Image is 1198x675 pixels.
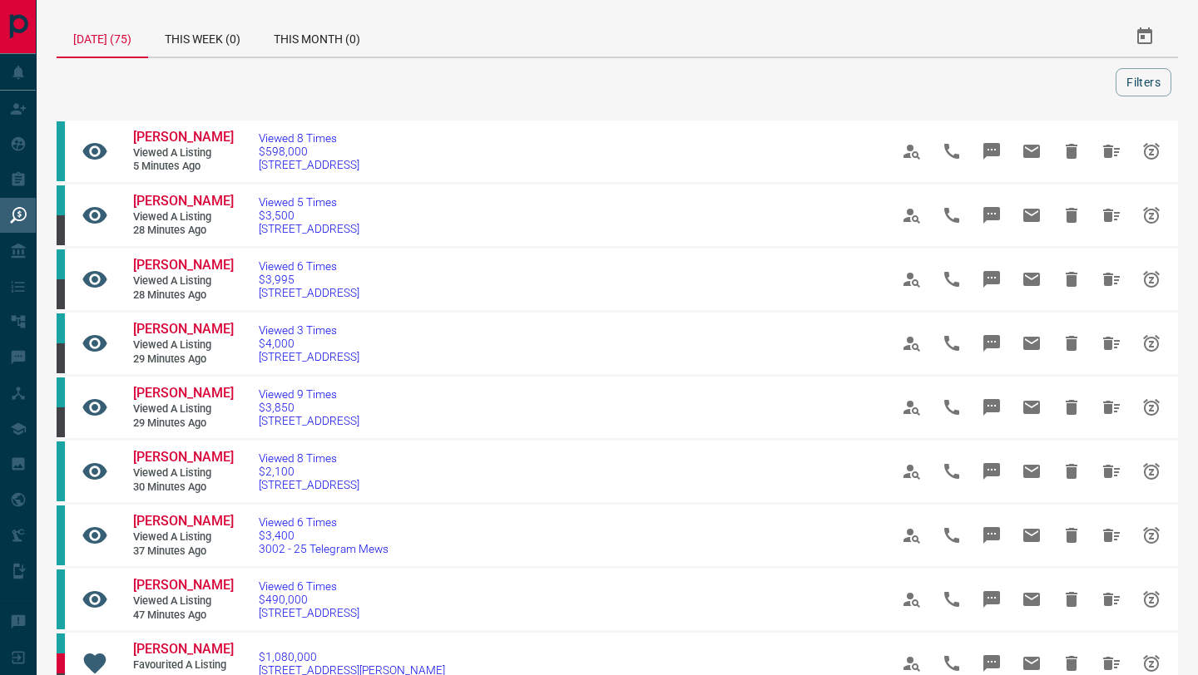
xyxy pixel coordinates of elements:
button: Filters [1116,68,1171,96]
a: [PERSON_NAME] [133,641,233,658]
div: mrloft.ca [57,343,65,373]
span: [PERSON_NAME] [133,449,234,465]
span: $3,995 [259,273,359,286]
span: Message [972,387,1012,427]
span: Call [932,259,972,299]
span: Email [1012,323,1052,363]
span: $3,400 [259,529,389,542]
span: Hide All from Eunchong Lim [1092,131,1131,171]
div: condos.ca [57,505,65,565]
span: View Profile [892,195,932,235]
div: mrloft.ca [57,407,65,437]
span: Call [932,579,972,619]
span: Hide All from Tharshan Soori [1092,515,1131,555]
span: Viewed 3 Times [259,323,359,337]
span: 5 minutes ago [133,160,233,174]
span: Hide All from Chirayu Parmar [1092,579,1131,619]
span: Viewed 6 Times [259,515,389,529]
span: Hide All from Jenarth Jegatheeswaran [1092,387,1131,427]
span: Email [1012,131,1052,171]
span: [STREET_ADDRESS] [259,222,359,235]
span: Message [972,515,1012,555]
span: $2,100 [259,465,359,478]
span: Snooze [1131,579,1171,619]
span: Email [1012,451,1052,491]
span: 30 minutes ago [133,480,233,495]
span: 47 minutes ago [133,608,233,623]
span: $4,000 [259,337,359,350]
span: 29 minutes ago [133,352,233,367]
div: condos.ca [57,633,65,653]
a: Viewed 6 Times$3,995[STREET_ADDRESS] [259,259,359,299]
span: 37 minutes ago [133,544,233,559]
div: condos.ca [57,377,65,407]
span: 28 minutes ago [133,224,233,238]
span: Hide [1052,131,1092,171]
span: Viewed a Listing [133,594,233,608]
span: Call [932,131,972,171]
span: Hide All from Nick Luknar [1092,451,1131,491]
a: Viewed 5 Times$3,500[STREET_ADDRESS] [259,195,359,235]
span: Favourited a Listing [133,658,233,673]
a: Viewed 3 Times$4,000[STREET_ADDRESS] [259,323,359,363]
span: [PERSON_NAME] [133,257,234,273]
div: condos.ca [57,185,65,215]
span: Viewed a Listing [133,274,233,288]
span: [STREET_ADDRESS] [259,478,359,491]
span: $598,000 [259,145,359,158]
span: [STREET_ADDRESS] [259,158,359,171]
span: Viewed 5 Times [259,195,359,209]
span: $3,500 [259,209,359,222]
span: Snooze [1131,259,1171,299]
span: Call [932,387,972,427]
div: mrloft.ca [57,215,65,245]
div: This Month (0) [257,17,377,57]
span: Hide All from Jenarth Jegatheeswaran [1092,259,1131,299]
span: [STREET_ADDRESS] [259,286,359,299]
div: [DATE] (75) [57,17,148,58]
span: [PERSON_NAME] [133,641,234,657]
span: 3002 - 25 Telegram Mews [259,542,389,555]
span: Message [972,451,1012,491]
span: Snooze [1131,387,1171,427]
a: Viewed 6 Times$3,4003002 - 25 Telegram Mews [259,515,389,555]
span: Snooze [1131,515,1171,555]
span: Hide [1052,259,1092,299]
a: Viewed 8 Times$2,100[STREET_ADDRESS] [259,451,359,491]
span: View Profile [892,131,932,171]
span: Viewed 6 Times [259,259,359,273]
span: [PERSON_NAME] [133,321,234,337]
span: [PERSON_NAME] [133,385,234,401]
div: condos.ca [57,121,65,181]
span: Message [972,195,1012,235]
span: Email [1012,579,1052,619]
span: Hide [1052,451,1092,491]
a: [PERSON_NAME] [133,385,233,402]
span: Call [932,451,972,491]
span: Hide [1052,515,1092,555]
div: condos.ca [57,249,65,279]
span: Hide All from Jenarth Jegatheeswaran [1092,323,1131,363]
span: Hide [1052,195,1092,235]
span: Snooze [1131,195,1171,235]
span: Email [1012,195,1052,235]
span: Snooze [1131,131,1171,171]
span: Email [1012,515,1052,555]
span: Call [932,195,972,235]
span: Message [972,579,1012,619]
span: Viewed a Listing [133,146,233,160]
span: [PERSON_NAME] [133,513,234,529]
button: Select Date Range [1125,17,1165,57]
div: condos.ca [57,441,65,501]
span: [STREET_ADDRESS] [259,414,359,427]
span: View Profile [892,387,932,427]
span: Hide [1052,387,1092,427]
a: [PERSON_NAME] [133,513,233,530]
div: condos.ca [57,313,65,343]
a: Viewed 9 Times$3,850[STREET_ADDRESS] [259,387,359,427]
span: View Profile [892,259,932,299]
span: View Profile [892,451,932,491]
div: This Week (0) [148,17,257,57]
span: Viewed a Listing [133,466,233,480]
span: View Profile [892,323,932,363]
